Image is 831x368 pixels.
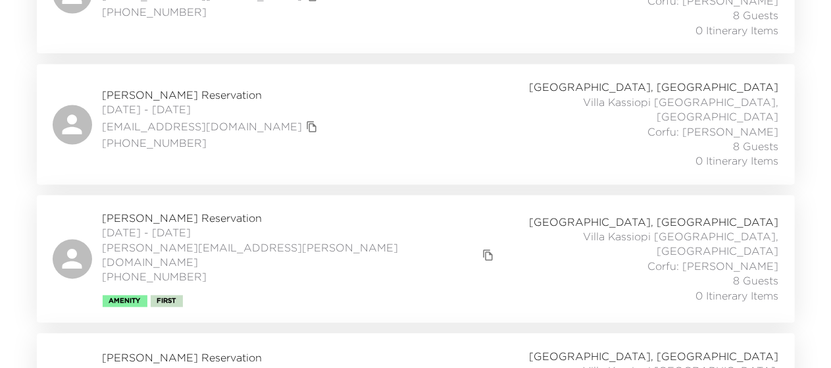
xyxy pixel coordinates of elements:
span: [GEOGRAPHIC_DATA], [GEOGRAPHIC_DATA] [530,349,779,363]
span: [DATE] - [DATE] [103,225,498,240]
span: Corfu: [PERSON_NAME] [648,259,779,273]
span: [DATE] - [DATE] [103,102,321,117]
span: 0 Itinerary Items [696,23,779,38]
span: Villa Kassiopi [GEOGRAPHIC_DATA], [GEOGRAPHIC_DATA] [488,95,779,124]
a: [PERSON_NAME][EMAIL_ADDRESS][PERSON_NAME][DOMAIN_NAME] [103,240,480,270]
span: [GEOGRAPHIC_DATA], [GEOGRAPHIC_DATA] [530,215,779,229]
a: [PERSON_NAME] Reservation[DATE] - [DATE][PERSON_NAME][EMAIL_ADDRESS][PERSON_NAME][DOMAIN_NAME]cop... [37,195,795,323]
span: [PERSON_NAME] Reservation [103,88,321,102]
span: [PERSON_NAME] Reservation [103,350,321,365]
a: [PERSON_NAME] Reservation[DATE] - [DATE][EMAIL_ADDRESS][DOMAIN_NAME]copy primary member email[PHO... [37,64,795,184]
span: 0 Itinerary Items [696,288,779,303]
span: 8 Guests [734,273,779,288]
span: Villa Kassiopi [GEOGRAPHIC_DATA], [GEOGRAPHIC_DATA] [497,229,778,259]
button: copy primary member email [303,117,321,136]
span: 8 Guests [734,8,779,22]
a: [EMAIL_ADDRESS][DOMAIN_NAME] [103,119,303,134]
span: [PHONE_NUMBER] [103,5,321,19]
span: Amenity [109,297,141,305]
span: [PERSON_NAME] Reservation [103,211,498,225]
span: Corfu: [PERSON_NAME] [648,124,779,139]
span: 8 Guests [734,139,779,153]
span: First [157,297,176,305]
span: [GEOGRAPHIC_DATA], [GEOGRAPHIC_DATA] [530,80,779,94]
span: 0 Itinerary Items [696,153,779,168]
button: copy primary member email [479,246,497,264]
span: [PHONE_NUMBER] [103,136,321,150]
span: [PHONE_NUMBER] [103,269,498,284]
